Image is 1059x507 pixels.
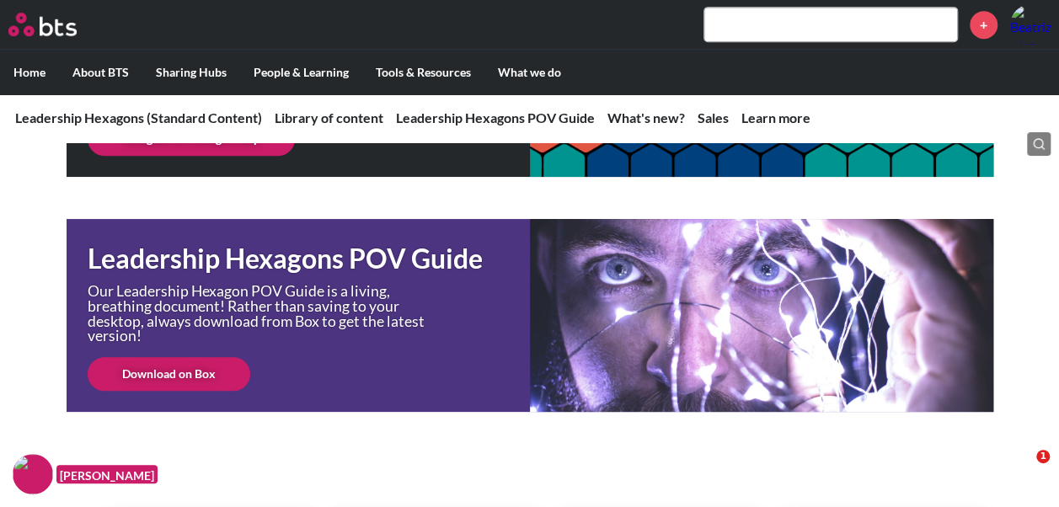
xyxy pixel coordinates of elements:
span: 1 [1036,450,1050,463]
img: Beatriz Marsili [1010,4,1051,45]
label: Sharing Hubs [142,51,240,94]
label: People & Learning [240,51,362,94]
a: Profile [1010,4,1051,45]
p: Our Leadership Hexagon POV Guide is a living, breathing document! Rather than saving to your desk... [88,284,441,343]
a: Library of content [275,109,383,125]
label: Tools & Resources [362,51,484,94]
a: Leadership Hexagons (Standard Content) [15,109,262,125]
a: Go home [8,13,108,36]
a: What's new? [607,109,685,125]
img: F [13,454,53,494]
label: What we do [484,51,575,94]
a: + [970,11,997,39]
h1: Leadership Hexagons POV Guide [88,240,530,278]
a: Download on Box [88,357,250,391]
a: Leadership Hexagons POV Guide [396,109,595,125]
label: About BTS [59,51,142,94]
a: Learn more [741,109,810,125]
a: Sales [698,109,729,125]
figcaption: [PERSON_NAME] [56,465,158,484]
iframe: Intercom live chat [1002,450,1042,490]
img: BTS Logo [8,13,77,36]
